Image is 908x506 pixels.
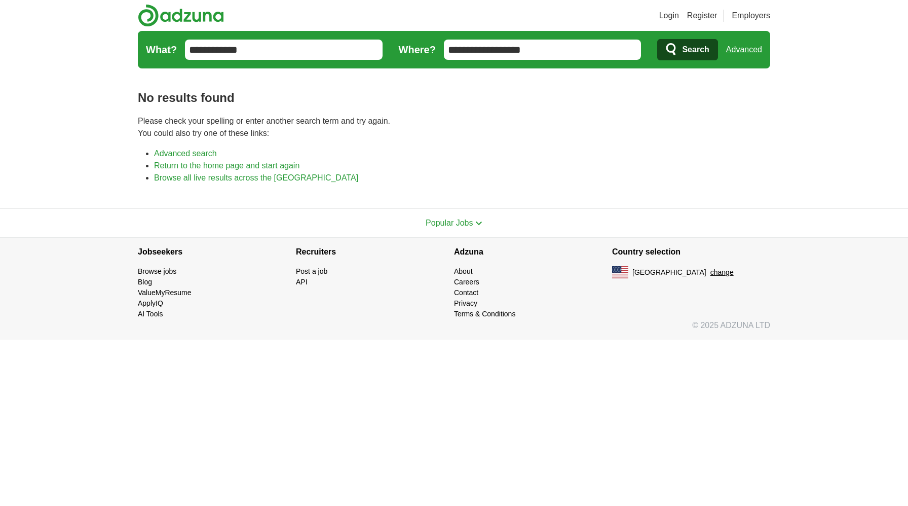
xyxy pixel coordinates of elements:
[138,278,152,286] a: Blog
[399,42,436,57] label: Where?
[687,10,717,22] a: Register
[138,288,192,297] a: ValueMyResume
[138,4,224,27] img: Adzuna logo
[454,278,479,286] a: Careers
[138,115,770,139] p: Please check your spelling or enter another search term and try again. You could also try one of ...
[682,40,709,60] span: Search
[146,42,177,57] label: What?
[454,267,473,275] a: About
[154,173,358,182] a: Browse all live results across the [GEOGRAPHIC_DATA]
[154,149,217,158] a: Advanced search
[659,10,679,22] a: Login
[612,266,628,278] img: US flag
[426,219,473,227] span: Popular Jobs
[475,221,482,226] img: toggle icon
[657,39,717,60] button: Search
[732,10,770,22] a: Employers
[296,267,327,275] a: Post a job
[612,238,770,266] h4: Country selection
[296,278,308,286] a: API
[138,299,163,307] a: ApplyIQ
[454,299,477,307] a: Privacy
[138,89,770,107] h1: No results found
[454,310,515,318] a: Terms & Conditions
[138,310,163,318] a: AI Tools
[726,40,762,60] a: Advanced
[138,267,176,275] a: Browse jobs
[130,319,778,340] div: © 2025 ADZUNA LTD
[454,288,478,297] a: Contact
[710,267,734,278] button: change
[632,267,706,278] span: [GEOGRAPHIC_DATA]
[154,161,299,170] a: Return to the home page and start again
